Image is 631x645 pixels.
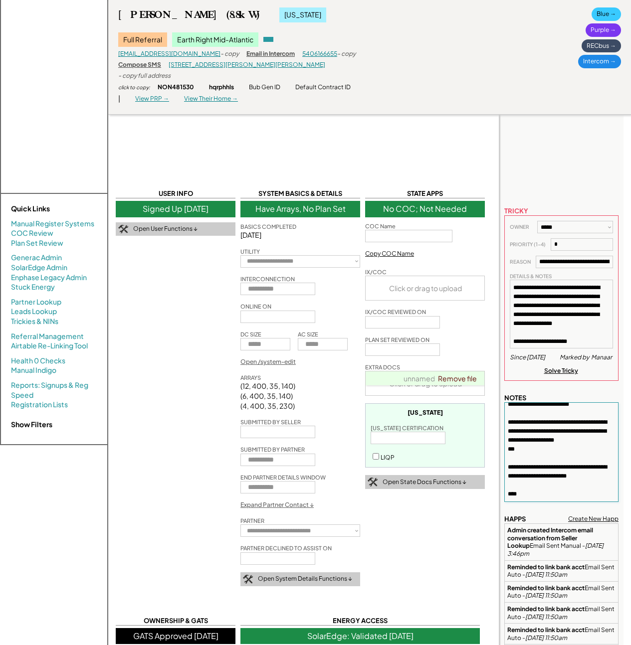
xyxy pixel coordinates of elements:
a: Remove file [434,371,480,385]
div: SolarEdge: Validated [DATE] [240,628,480,644]
a: Leads Lookup [11,307,57,317]
div: View PRP → [135,95,169,103]
div: HAPPS [504,514,526,523]
a: SolarEdge Admin [11,263,67,273]
div: Solve Tricky [544,367,579,375]
div: | [118,94,120,104]
div: OWNER [510,224,532,230]
div: (12, 400, 35, 140) (6, 400, 35, 140) (4, 400, 35, 230) [240,381,295,411]
div: REASON [510,259,531,265]
strong: Admin created Intercom email conversation from Seller Lookup [507,526,594,549]
a: Stuck Energy [11,282,55,292]
em: [DATE] 11:50am [525,613,567,621]
a: Trickies & NINs [11,317,58,326]
div: ENERGY ACCESS [240,616,480,626]
div: NOTES [504,393,526,402]
div: Email Sent Auto - [507,626,616,642]
div: - copy [337,50,356,58]
div: USER INFO [116,189,235,198]
div: NON481530 [158,83,194,92]
div: Full Referral [118,32,167,47]
div: Email in Intercom [246,50,295,58]
div: Purple → [586,23,621,37]
div: Bub Gen ID [249,83,280,92]
div: click to copy: [118,84,150,91]
strong: Reminded to link bank acct [507,563,585,571]
div: - copy [220,50,239,58]
em: [DATE] 11:50am [525,592,567,599]
strong: Show Filters [11,420,52,429]
div: RECbus → [582,39,621,53]
div: IX/COC [365,268,387,276]
a: Airtable Re-Linking Tool [11,341,88,351]
div: EXTRA DOCS [365,363,400,371]
a: Enphase Legacy Admin [11,273,87,283]
div: [US_STATE] CERTIFICATION [371,424,443,432]
div: STATE APPS [365,189,485,198]
div: [US_STATE] [408,409,443,417]
div: INTERCONNECTION [240,275,295,283]
div: Default Contract ID [295,83,351,92]
div: TRICKY [504,206,528,215]
strong: Reminded to link bank acct [507,605,585,613]
div: Since [DATE] [510,353,545,362]
div: OWNERSHIP & GATS [116,616,235,626]
em: [DATE] 3:46pm [507,542,605,557]
img: tool-icon.png [243,575,253,584]
a: Partner Lookup [11,297,61,307]
div: Email Sent Auto - [507,563,616,579]
div: Blue → [592,7,621,21]
div: SUBMITTED BY PARTNER [240,446,305,453]
div: Marked by Manaar [560,353,613,362]
em: [DATE] 11:50am [525,634,567,642]
div: END PARTNER DETAILS WINDOW [240,474,326,481]
strong: Reminded to link bank acct [507,626,585,634]
div: Click or drag to upload [366,276,485,300]
div: IX/COC REVIEWED ON [365,308,426,316]
div: COC Name [365,222,396,230]
div: [DATE] [240,230,360,240]
a: Manual Indigo [11,365,56,375]
div: Signed Up [DATE] [116,201,235,217]
div: Have Arrays, No Plan Set [240,201,360,217]
div: SUBMITTED BY SELLER [240,418,301,426]
div: BASICS COMPLETED [240,223,296,230]
div: DC SIZE [240,330,261,338]
div: Create New Happ [568,515,619,523]
a: COC Review [11,228,53,238]
div: Open State Docs Functions ↓ [383,478,466,486]
a: Generac Admin [11,253,62,263]
div: PLAN SET REVIEWED ON [365,336,429,343]
div: hqrphhls [209,83,234,92]
div: Email Sent Auto - [507,605,616,621]
div: UTILITY [240,248,260,255]
div: DETAILS & NOTES [510,273,552,280]
div: Expand Partner Contact ↓ [240,501,314,509]
div: PARTNER DECLINED TO ASSIST ON [240,544,332,552]
a: Referral Management [11,331,84,341]
div: SYSTEM BASICS & DETAILS [240,189,360,198]
div: View Their Home → [184,95,238,103]
a: [STREET_ADDRESS][PERSON_NAME][PERSON_NAME] [169,61,325,68]
div: PRIORITY (1-4) [510,241,546,248]
div: - copy full address [118,72,171,80]
a: [EMAIL_ADDRESS][DOMAIN_NAME] [118,50,220,57]
div: GATS Approved [DATE] [116,628,235,644]
a: Registration Lists [11,400,68,410]
label: LIQP [381,454,395,461]
div: Copy COC Name [365,250,414,258]
a: Reports: Signups & Reg Speed [11,380,97,400]
a: unnamed.jpg [404,374,447,383]
a: Manual Register Systems [11,219,94,229]
div: PARTNER [240,517,264,524]
div: ARRAYS [240,374,261,381]
div: Open System Details Functions ↓ [258,575,352,583]
div: Compose SMS [118,61,161,69]
div: AC SIZE [298,330,318,338]
div: Earth Right Mid-Atlantic [172,32,258,47]
div: Open /system-edit [240,358,296,366]
div: Open User Functions ↓ [133,225,198,233]
em: [DATE] 11:50am [525,571,567,578]
div: Quick Links [11,204,111,214]
div: Email Sent Manual - [507,526,616,557]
